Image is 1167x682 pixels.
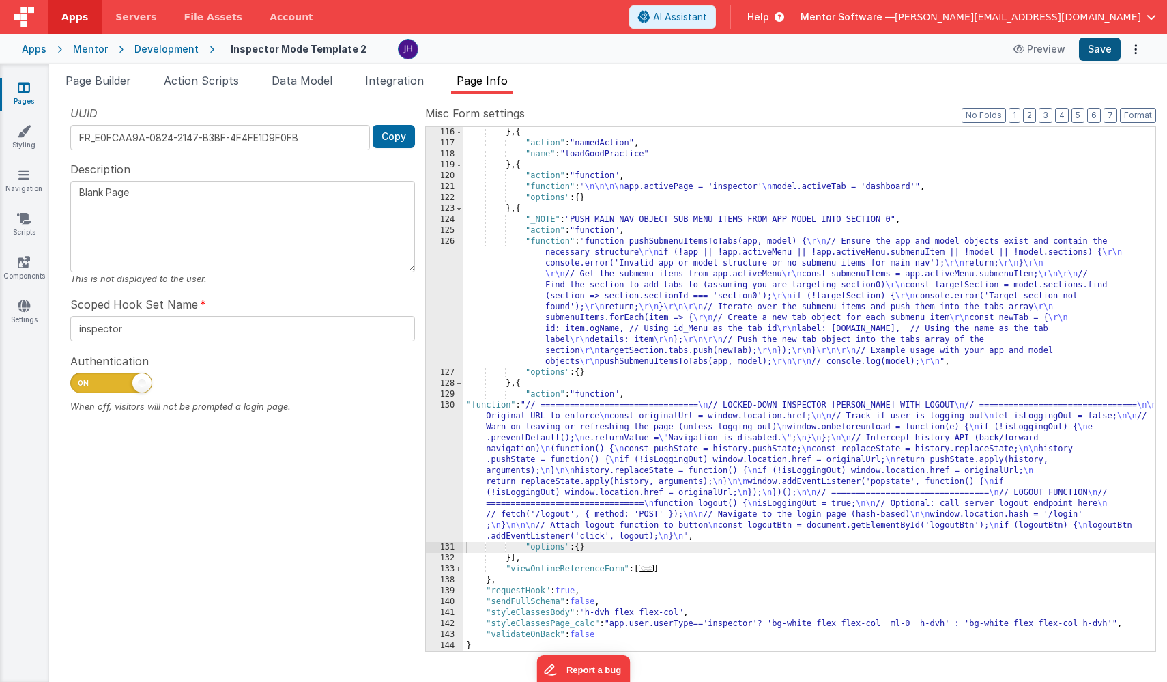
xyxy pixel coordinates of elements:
button: 2 [1023,108,1036,123]
div: 122 [426,193,463,203]
div: 125 [426,225,463,236]
div: 129 [426,389,463,400]
div: 118 [426,149,463,160]
button: 5 [1071,108,1084,123]
button: 6 [1087,108,1101,123]
span: Data Model [272,74,332,87]
span: Page Builder [66,74,131,87]
div: 138 [426,575,463,586]
button: Copy [373,125,415,148]
h4: Inspector Mode Template 2 [231,44,366,54]
div: 139 [426,586,463,597]
div: 127 [426,367,463,378]
img: c2badad8aad3a9dfc60afe8632b41ba8 [399,40,418,59]
div: 121 [426,182,463,193]
div: 128 [426,378,463,389]
div: 142 [426,619,463,629]
button: Save [1079,38,1121,61]
span: File Assets [184,10,243,24]
button: Mentor Software — [PERSON_NAME][EMAIL_ADDRESS][DOMAIN_NAME] [801,10,1156,24]
div: 132 [426,553,463,564]
span: Integration [365,74,424,87]
button: Preview [1005,38,1074,60]
span: AI Assistant [653,10,707,24]
div: Mentor [73,42,108,56]
span: Servers [115,10,156,24]
div: Apps [22,42,46,56]
span: Action Scripts [164,74,239,87]
button: Format [1120,108,1156,123]
button: 7 [1104,108,1117,123]
button: 3 [1039,108,1052,123]
span: Help [747,10,769,24]
div: 140 [426,597,463,608]
div: 117 [426,138,463,149]
div: 123 [426,203,463,214]
div: 124 [426,214,463,225]
button: 1 [1009,108,1020,123]
div: 143 [426,629,463,640]
div: When off, visitors will not be prompted a login page. [70,400,415,413]
button: No Folds [962,108,1006,123]
div: 116 [426,127,463,138]
span: Description [70,161,130,177]
div: 119 [426,160,463,171]
span: Mentor Software — [801,10,895,24]
button: 4 [1055,108,1069,123]
span: Apps [61,10,88,24]
span: Misc Form settings [425,105,525,122]
button: Options [1126,40,1145,59]
div: 144 [426,640,463,651]
span: UUID [70,105,98,122]
span: Page Info [457,74,508,87]
span: ... [639,565,654,572]
div: 120 [426,171,463,182]
div: 133 [426,564,463,575]
span: [PERSON_NAME][EMAIL_ADDRESS][DOMAIN_NAME] [895,10,1141,24]
span: Authentication [70,353,149,369]
div: 141 [426,608,463,619]
div: 130 [426,400,463,542]
div: This is not displayed to the user. [70,272,415,285]
span: Scoped Hook Set Name [70,296,198,313]
div: 131 [426,542,463,553]
div: Development [134,42,199,56]
div: 126 [426,236,463,367]
button: AI Assistant [629,5,716,29]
